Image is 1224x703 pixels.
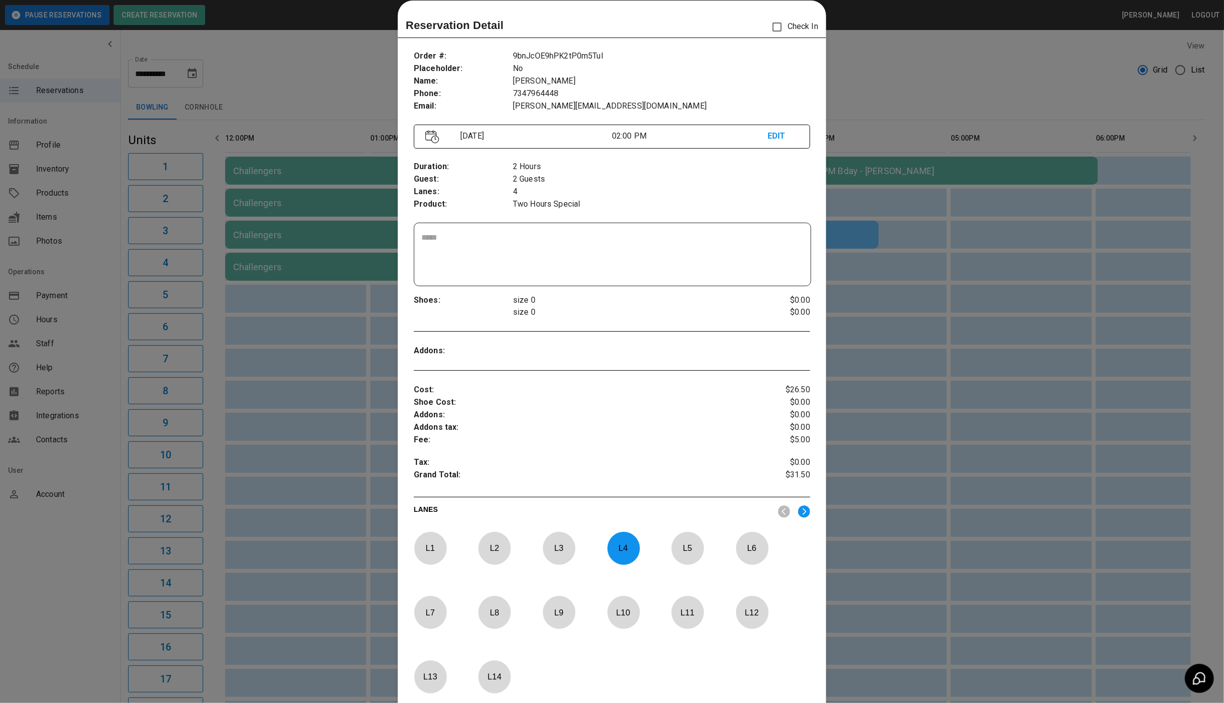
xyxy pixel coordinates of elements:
p: Shoe Cost : [414,396,744,409]
img: Vector [425,130,439,144]
p: Addons : [414,409,744,421]
p: Tax : [414,456,744,469]
p: $26.50 [744,384,810,396]
p: L 8 [478,600,511,624]
p: Reservation Detail [406,17,504,34]
img: right.svg [798,505,810,518]
p: size 0 [513,294,744,306]
p: Addons tax : [414,421,744,434]
p: Two Hours Special [513,198,810,211]
p: Grand Total : [414,469,744,484]
p: Order # : [414,50,513,63]
p: $0.00 [744,409,810,421]
p: L 3 [542,536,575,560]
p: 2 Hours [513,161,810,173]
p: Fee : [414,434,744,446]
p: $0.00 [744,306,810,318]
img: nav_left.svg [778,505,790,518]
p: L 12 [736,600,769,624]
p: LANES [414,504,770,518]
p: EDIT [768,130,799,143]
p: No [513,63,810,75]
p: L 10 [607,600,640,624]
p: L 7 [414,600,447,624]
p: $0.00 [744,421,810,434]
p: 02:00 PM [612,130,768,142]
p: L 6 [736,536,769,560]
p: L 14 [478,665,511,688]
p: 7347964448 [513,88,810,100]
p: Placeholder : [414,63,513,75]
p: L 5 [671,536,704,560]
p: L 2 [478,536,511,560]
p: size 0 [513,306,744,318]
p: L 11 [671,600,704,624]
p: $5.00 [744,434,810,446]
p: Shoes : [414,294,513,307]
p: $0.00 [744,396,810,409]
p: Phone : [414,88,513,100]
p: L 4 [607,536,640,560]
p: 4 [513,186,810,198]
p: L 13 [414,665,447,688]
p: Addons : [414,345,513,357]
p: [DATE] [456,130,612,142]
p: Name : [414,75,513,88]
p: [PERSON_NAME] [513,75,810,88]
p: Lanes : [414,186,513,198]
p: 2 Guests [513,173,810,186]
p: Guest : [414,173,513,186]
p: Cost : [414,384,744,396]
p: Check In [767,17,818,38]
p: Email : [414,100,513,113]
p: [PERSON_NAME][EMAIL_ADDRESS][DOMAIN_NAME] [513,100,810,113]
p: Product : [414,198,513,211]
p: L 9 [542,600,575,624]
p: $0.00 [744,294,810,306]
p: 9bnJcOE9hPK2tP0m5TuI [513,50,810,63]
p: $0.00 [744,456,810,469]
p: Duration : [414,161,513,173]
p: L 1 [414,536,447,560]
p: $31.50 [744,469,810,484]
